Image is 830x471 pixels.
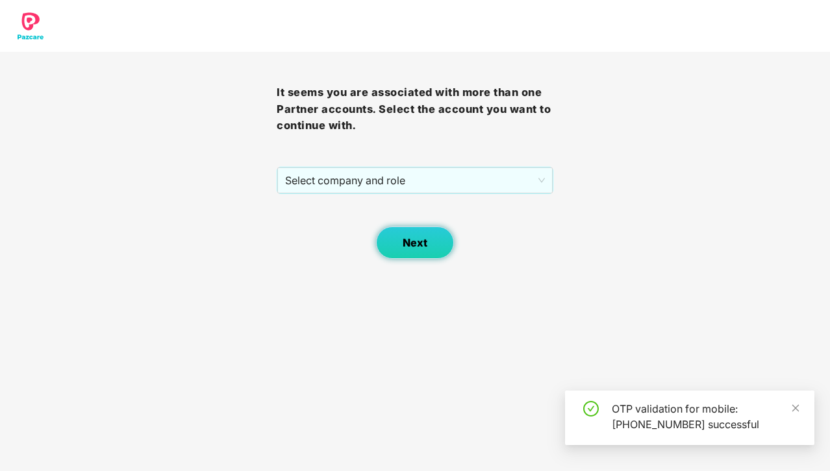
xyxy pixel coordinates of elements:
[285,168,545,193] span: Select company and role
[277,84,553,134] h3: It seems you are associated with more than one Partner accounts. Select the account you want to c...
[583,401,599,417] span: check-circle
[403,237,427,249] span: Next
[791,404,800,413] span: close
[376,226,454,259] button: Next
[612,401,799,432] div: OTP validation for mobile: [PHONE_NUMBER] successful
